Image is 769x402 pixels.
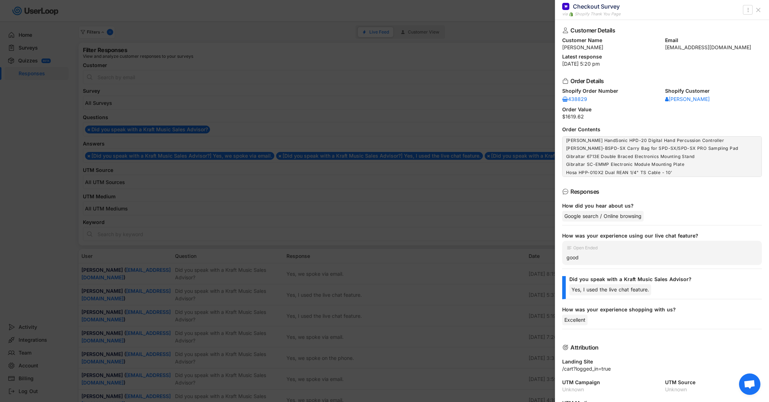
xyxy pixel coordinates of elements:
div: Excellent [562,315,588,325]
div: Hosa HPP-010X2 Dual REAN 1/4" TS Cable - 10' [566,170,758,175]
div: Unknown [562,387,659,392]
div: Open Ended [573,246,598,250]
a: [PERSON_NAME] [665,96,710,103]
div: Email [665,38,762,43]
div: [PERSON_NAME]-BSPD-SX Carry Bag for SPD-SX/SPD-SX PRO Sampling Pad [566,146,758,151]
div: UTM Campaign [562,380,659,385]
div: via [562,11,568,17]
div: Order Details [570,78,750,84]
text:  [747,6,749,14]
div: Unknown [665,387,762,392]
div: Open chat [739,373,760,395]
div: UTM Source [665,380,762,385]
div: Order Contents [562,127,762,132]
div: /cart?logged_in=true [562,366,762,371]
div: [PERSON_NAME] [562,45,659,50]
div: 438829 [562,97,587,102]
img: 1156660_ecommerce_logo_shopify_icon%20%281%29.png [569,12,573,16]
div: Order Value [562,107,762,112]
div: $1619.62 [562,114,762,119]
div: [EMAIL_ADDRESS][DOMAIN_NAME] [665,45,762,50]
div: Shopify Order Number [562,88,659,93]
div: Yes, I used the live chat feature. [569,284,651,295]
div: Checkout Survey [573,2,620,10]
div: Did you speak with a Kraft Music Sales Advisor? [569,276,756,283]
div: Customer Details [570,27,750,33]
div: Responses [570,189,750,194]
div: Latest response [562,54,762,59]
div: Shopify Thank You Page [575,11,620,17]
a: 438829 [562,96,587,103]
div: [PERSON_NAME] [665,97,710,102]
div: Gibraltar SC-EMMP Electronic Module Mounting Plate [566,162,758,167]
div: Attribution [570,345,750,350]
div: Landing Site [562,359,762,364]
div: good [566,254,758,261]
div: [PERSON_NAME] HandSonic HPD-20 Digital Hand Percussion Controller [566,138,758,143]
div: Gibraltar 6713E Double Braced Electronics Mounting Stand [566,154,758,159]
div: How was your experience using our live chat feature? [562,233,756,239]
div: How was your experience shopping with us? [562,306,756,313]
div: Google search / Online browsing [562,211,644,222]
div: How did you hear about us? [562,203,756,209]
div: Shopify Customer [665,88,762,93]
div: Customer Name [562,38,659,43]
div: [DATE] 5:20 pm [562,61,762,66]
button:  [744,6,751,14]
